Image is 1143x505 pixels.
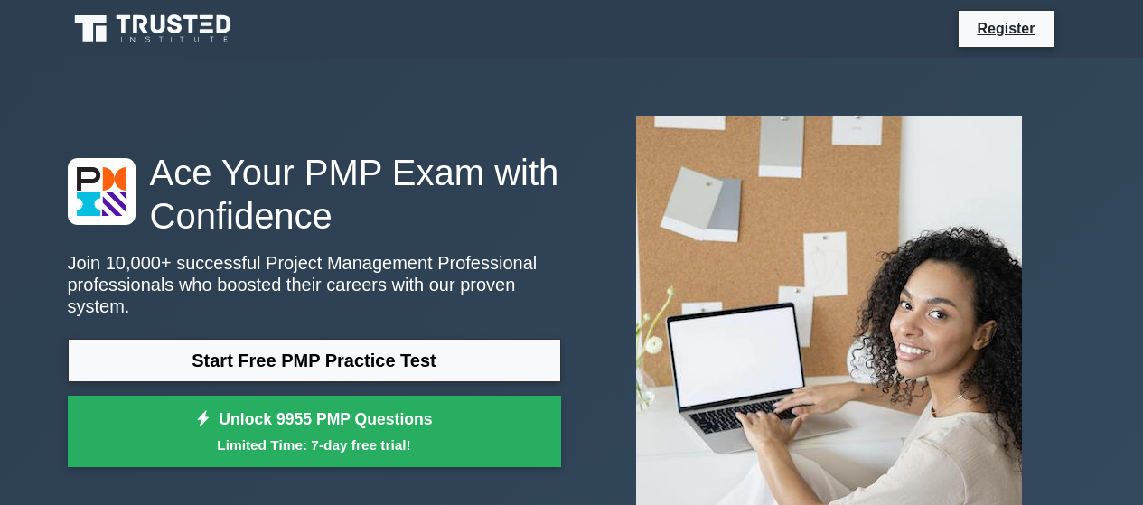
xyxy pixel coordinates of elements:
h1: Ace Your PMP Exam with Confidence [68,151,561,238]
small: Limited Time: 7-day free trial! [90,435,539,455]
p: Join 10,000+ successful Project Management Professional professionals who boosted their careers w... [68,252,561,317]
a: Register [966,17,1045,40]
a: Start Free PMP Practice Test [68,339,561,382]
a: Unlock 9955 PMP QuestionsLimited Time: 7-day free trial! [68,396,561,468]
